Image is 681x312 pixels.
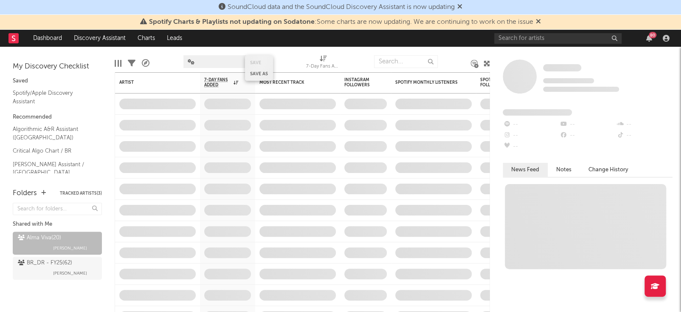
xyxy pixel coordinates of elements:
div: -- [503,119,559,130]
button: Save as [250,71,268,76]
button: Notes [548,163,580,177]
span: Some Artist [543,64,581,71]
a: Charts [132,30,161,47]
span: [PERSON_NAME] [53,268,87,278]
input: Search for folders... [13,203,102,215]
input: Search... [374,55,438,68]
span: Tracking Since: [DATE] [543,78,594,83]
span: Dismiss [457,4,462,11]
div: Instagram Followers [344,77,374,88]
div: My Discovery Checklist [13,62,102,72]
button: 80 [646,35,652,42]
div: -- [503,130,559,141]
div: Filters [128,51,135,76]
span: : Some charts are now updating. We are continuing to work on the issue [149,19,533,26]
a: Discovery Assistant [68,30,132,47]
div: Saved [13,76,102,86]
div: Alma Viva ( 20 ) [18,233,61,243]
div: BR_DR - FY25 ( 62 ) [18,258,72,268]
input: Search for artists [494,33,622,44]
span: Spotify Charts & Playlists not updating on Sodatone [149,19,315,26]
span: [PERSON_NAME] [53,243,87,253]
a: Critical Algo Chart / BR [13,146,93,156]
a: BR_DR - FY25(62)[PERSON_NAME] [13,257,102,280]
button: Tracked Artists(3) [60,191,102,196]
div: Most Recent Track [259,80,323,85]
span: Fans Added by Platform [503,109,572,116]
div: -- [559,130,616,141]
button: Save [250,60,261,65]
span: SoundCloud data and the SoundCloud Discovery Assistant is now updating [228,4,455,11]
a: Alma Viva(20)[PERSON_NAME] [13,232,102,255]
a: Spotify/Apple Discovery Assistant [13,88,93,106]
div: Edit Columns [115,51,121,76]
a: Some Artist [543,64,581,72]
a: [PERSON_NAME] Assistant / [GEOGRAPHIC_DATA] [13,160,93,177]
span: 0 fans last week [543,87,619,92]
div: -- [616,130,673,141]
div: Recommended [13,112,102,122]
div: -- [503,141,559,152]
a: Algorithmic A&R Assistant ([GEOGRAPHIC_DATA]) [13,125,93,142]
span: 7-Day Fans Added [204,77,231,88]
div: Spotify Followers [480,77,510,88]
span: Dismiss [536,19,541,26]
button: News Feed [503,163,548,177]
div: -- [616,119,673,130]
div: 7-Day Fans Added (7-Day Fans Added) [306,51,340,76]
div: Artist [119,80,183,85]
div: A&R Pipeline [142,51,149,76]
div: 80 [649,32,656,38]
a: Dashboard [27,30,68,47]
div: Spotify Monthly Listeners [395,80,459,85]
div: Folders [13,188,37,199]
div: 7-Day Fans Added (7-Day Fans Added) [306,62,340,72]
button: Change History [580,163,637,177]
div: Shared with Me [13,219,102,230]
div: -- [559,119,616,130]
a: Leads [161,30,188,47]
